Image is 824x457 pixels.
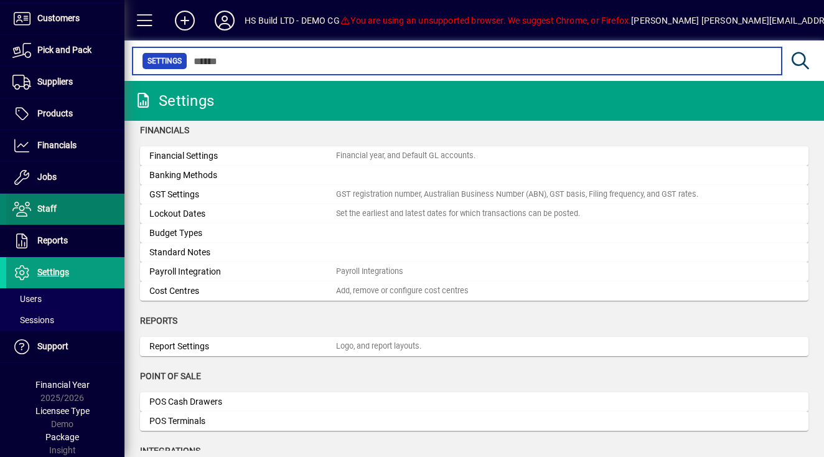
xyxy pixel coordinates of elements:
a: Customers [6,3,124,34]
a: Lockout DatesSet the earliest and latest dates for which transactions can be posted. [140,204,808,224]
div: HS Build LTD - DEMO CG [245,11,340,31]
span: Financials [140,125,189,135]
a: Suppliers [6,67,124,98]
div: Lockout Dates [149,207,336,220]
a: Products [6,98,124,130]
span: Settings [147,55,182,67]
button: Profile [205,9,245,32]
a: GST SettingsGST registration number, Australian Business Number (ABN), GST basis, Filing frequenc... [140,185,808,204]
div: POS Terminals [149,415,336,428]
span: Sessions [12,315,54,325]
a: Users [6,288,124,309]
div: Payroll Integration [149,265,336,278]
span: Settings [37,267,69,277]
span: Pick and Pack [37,45,91,55]
a: Payroll IntegrationPayroll Integrations [140,262,808,281]
a: Standard Notes [140,243,808,262]
div: Report Settings [149,340,336,353]
span: Jobs [37,172,57,182]
div: Budget Types [149,227,336,240]
a: Banking Methods [140,166,808,185]
span: Financials [37,140,77,150]
div: Cost Centres [149,285,336,298]
a: Budget Types [140,224,808,243]
span: Financial Year [35,380,90,390]
a: POS Cash Drawers [140,392,808,412]
a: Pick and Pack [6,35,124,66]
span: Suppliers [37,77,73,87]
a: Staff [6,194,124,225]
a: Financials [6,130,124,161]
div: Set the earliest and latest dates for which transactions can be posted. [336,208,580,220]
div: POS Cash Drawers [149,395,336,408]
a: Financial SettingsFinancial year, and Default GL accounts. [140,146,808,166]
a: Report SettingsLogo, and report layouts. [140,337,808,356]
span: Products [37,108,73,118]
a: Support [6,331,124,362]
span: Staff [37,204,57,214]
a: Reports [6,225,124,257]
div: Settings [134,91,214,111]
span: Support [37,341,68,351]
div: GST Settings [149,188,336,201]
span: Reports [37,235,68,245]
a: Jobs [6,162,124,193]
a: Cost CentresAdd, remove or configure cost centres [140,281,808,301]
a: Sessions [6,309,124,331]
div: Financial Settings [149,149,336,163]
span: Point of Sale [140,371,201,381]
div: Financial year, and Default GL accounts. [336,150,475,162]
span: You are using an unsupported browser. We suggest Chrome, or Firefox. [340,16,631,26]
div: Standard Notes [149,246,336,259]
span: Users [12,294,42,304]
span: Integrations [140,446,200,456]
a: POS Terminals [140,412,808,431]
span: Customers [37,13,80,23]
button: Add [165,9,205,32]
div: Logo, and report layouts. [336,341,421,352]
div: Add, remove or configure cost centres [336,285,469,297]
div: Banking Methods [149,169,336,182]
div: Payroll Integrations [336,266,403,278]
span: Reports [140,316,177,326]
span: Licensee Type [35,406,90,416]
span: Package [45,432,79,442]
div: GST registration number, Australian Business Number (ABN), GST basis, Filing frequency, and GST r... [336,189,698,200]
